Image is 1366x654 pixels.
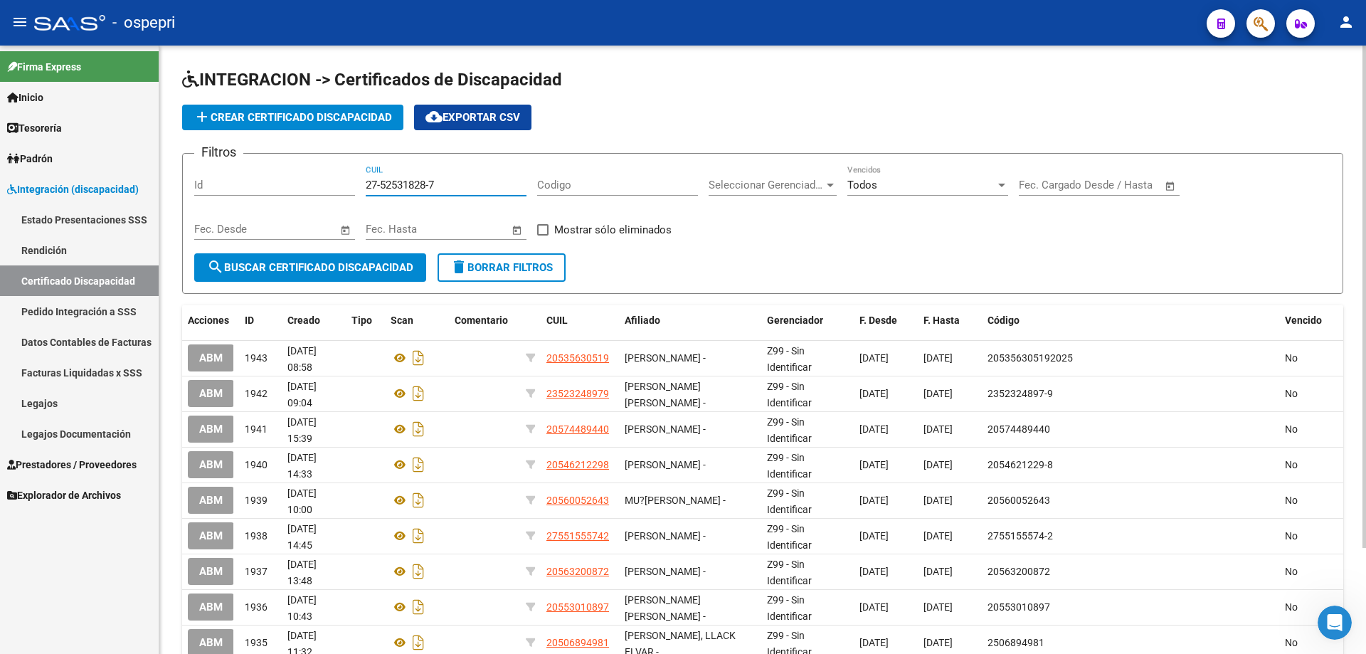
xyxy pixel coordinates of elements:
datatable-header-cell: Comentario [449,305,520,336]
span: 2755155574-2 [988,530,1053,542]
span: [PERSON_NAME] - [625,530,706,542]
span: 20563200872 [988,566,1050,577]
span: ABM [199,495,223,507]
span: [DATE] [859,530,889,542]
datatable-header-cell: F. Hasta [918,305,982,336]
datatable-header-cell: CUIL [541,305,619,336]
span: F. Desde [859,315,897,326]
span: Z99 - Sin Identificar [767,487,812,515]
button: Exportar CSV [414,105,531,130]
span: 1942 [245,388,268,399]
span: Inicio [7,90,43,105]
datatable-header-cell: ID [239,305,282,336]
span: [DATE] [923,566,953,577]
span: ABM [199,459,223,472]
span: Vencido [1285,315,1322,326]
span: 20563200872 [546,566,609,577]
input: Fecha inicio [366,223,423,236]
iframe: Intercom live chat [1318,606,1352,640]
span: Z99 - Sin Identificar [767,381,812,408]
span: [DATE] [923,423,953,435]
button: ABM [188,522,234,549]
span: Prestadores / Proveedores [7,457,137,473]
span: Comentario [455,315,508,326]
span: Gerenciador [767,315,823,326]
input: Fecha inicio [1019,179,1076,191]
span: [DATE] [859,495,889,506]
button: Borrar Filtros [438,253,566,282]
span: [DATE] 08:58 [287,345,317,373]
button: ABM [188,344,234,371]
span: 1935 [245,637,268,648]
span: No [1285,566,1298,577]
span: Borrar Filtros [450,261,553,274]
span: Z99 - Sin Identificar [767,452,812,480]
span: 20560052643 [988,495,1050,506]
span: [DATE] [923,388,953,399]
span: 20535630519 [546,352,609,364]
input: Fecha inicio [194,223,252,236]
span: Buscar Certificado Discapacidad [207,261,413,274]
span: [DATE] [859,352,889,364]
datatable-header-cell: Tipo [346,305,385,336]
datatable-header-cell: Creado [282,305,346,336]
button: ABM [188,558,234,584]
span: MU?[PERSON_NAME] - [625,495,726,506]
span: - ospepri [112,7,175,38]
span: [DATE] [859,459,889,470]
button: ABM [188,451,234,478]
span: No [1285,530,1298,542]
datatable-header-cell: Afiliado [619,305,761,336]
span: 20574489440 [546,423,609,435]
span: [DATE] [923,601,953,613]
span: [DATE] [923,495,953,506]
span: 1940 [245,459,268,470]
span: Crear Certificado Discapacidad [194,111,392,124]
span: 1943 [245,352,268,364]
span: Z99 - Sin Identificar [767,345,812,373]
span: Acciones [188,315,229,326]
i: Descargar documento [409,418,428,441]
button: ABM [188,594,234,620]
span: 20553010897 [988,601,1050,613]
span: [DATE] 13:48 [287,559,317,586]
span: Z99 - Sin Identificar [767,559,812,586]
span: [PERSON_NAME] - [625,459,706,470]
span: 2054621229-8 [988,459,1053,470]
span: Scan [391,315,413,326]
span: F. Hasta [923,315,960,326]
span: INTEGRACION -> Certificados de Discapacidad [182,70,562,90]
span: [DATE] [859,423,889,435]
button: Open calendar [1163,178,1179,194]
span: [DATE] [923,459,953,470]
datatable-header-cell: Código [982,305,1279,336]
span: 20546212298 [546,459,609,470]
span: [PERSON_NAME] - [625,423,706,435]
span: Creado [287,315,320,326]
input: Fecha fin [1089,179,1158,191]
button: ABM [188,380,234,406]
span: Exportar CSV [425,111,520,124]
span: ABM [199,530,223,543]
span: CUIL [546,315,568,326]
datatable-header-cell: Scan [385,305,449,336]
span: ABM [199,601,223,614]
span: [PERSON_NAME] - [625,352,706,364]
span: ABM [199,388,223,401]
span: 1938 [245,530,268,542]
datatable-header-cell: Gerenciador [761,305,854,336]
button: Open calendar [338,222,354,238]
i: Descargar documento [409,347,428,369]
span: [DATE] [923,352,953,364]
span: 20553010897 [546,601,609,613]
span: No [1285,459,1298,470]
span: ID [245,315,254,326]
span: No [1285,601,1298,613]
span: Tipo [351,315,372,326]
i: Descargar documento [409,524,428,547]
span: 23523248979 [546,388,609,399]
mat-icon: menu [11,14,28,31]
span: No [1285,388,1298,399]
span: [DATE] 10:00 [287,487,317,515]
i: Descargar documento [409,489,428,512]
